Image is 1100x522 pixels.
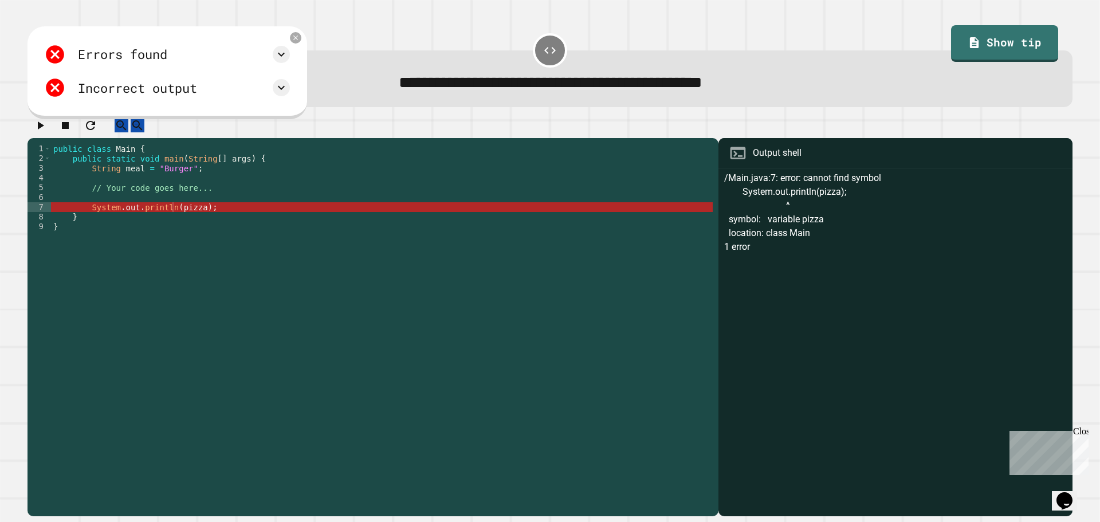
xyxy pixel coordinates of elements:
[27,222,51,231] div: 9
[27,202,51,212] div: 7
[5,5,79,73] div: Chat with us now!Close
[27,212,51,222] div: 8
[78,45,167,64] div: Errors found
[27,193,51,202] div: 6
[44,144,50,154] span: Toggle code folding, rows 1 through 9
[27,144,51,154] div: 1
[27,163,51,173] div: 3
[44,154,50,163] span: Toggle code folding, rows 2 through 8
[78,79,197,97] div: Incorrect output
[724,171,1067,516] div: /Main.java:7: error: cannot find symbol System.out.println(pizza); ^ symbol: variable pizza locat...
[753,146,802,160] div: Output shell
[27,173,51,183] div: 4
[27,183,51,193] div: 5
[951,25,1058,62] a: Show tip
[1052,476,1089,511] iframe: chat widget
[27,154,51,163] div: 2
[1005,426,1089,475] iframe: chat widget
